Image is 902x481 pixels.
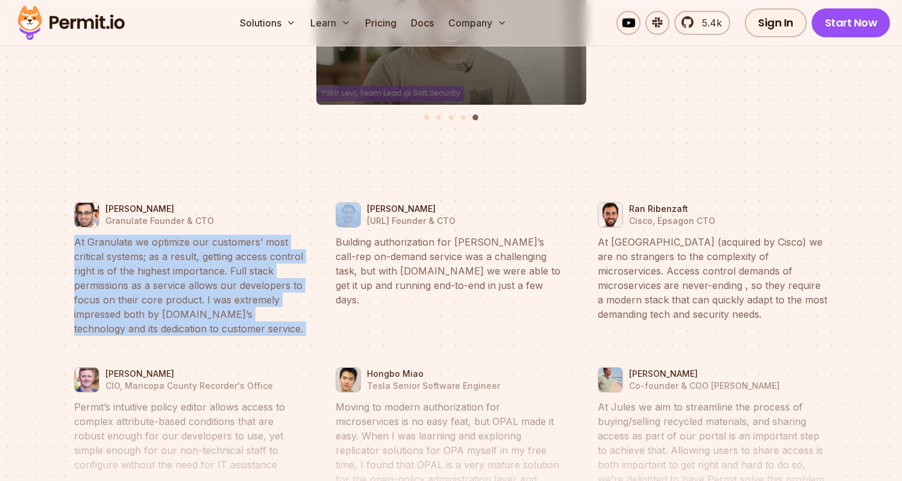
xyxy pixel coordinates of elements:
a: Docs [406,11,439,35]
ul: Select a slide to show [66,104,837,122]
button: Go to slide 5 [472,114,478,120]
p: Tesla Senior Software Engineer [367,380,500,392]
p: [PERSON_NAME] [367,203,456,215]
p: [URL] Founder & CTO [367,215,456,227]
a: Start Now [812,8,891,37]
button: Company [443,11,512,35]
p: [PERSON_NAME] [105,368,273,380]
img: Nate Young | CIO, Maricopa County Recorder's Office [75,364,99,396]
button: Go to slide 3 [449,115,454,120]
a: Sign In [745,8,807,37]
p: [PERSON_NAME] [629,368,780,380]
img: Permit logo [12,2,130,43]
img: Jean Philippe Boul | Co-founder & COO Jules AI [598,364,622,396]
span: 5.4k [695,16,722,30]
a: Pricing [360,11,401,35]
p: Ran Ribenzaft [629,203,715,215]
img: Matan Bakshi | Buzzer.ai Founder & CTO [336,199,360,231]
button: Learn [305,11,355,35]
p: Granulate Founder & CTO [105,215,214,227]
p: Hongbo Miao [367,368,500,380]
img: Tal Saiag | Granulate Founder & CTO [75,199,99,231]
p: CIO, Maricopa County Recorder's Office [105,380,273,392]
button: Go to slide 4 [461,115,466,120]
p: Co-founder & COO [PERSON_NAME] [629,380,780,392]
button: Go to slide 2 [436,115,441,120]
button: Solutions [235,11,301,35]
a: 5.4k [674,11,730,35]
p: Cisco, Epsagon CTO [629,215,715,227]
blockquote: At Granulate we optimize our customers’ most critical systems; as a result, getting access contro... [74,235,305,336]
button: Go to slide 1 [424,115,429,120]
img: Ran Ribenzaft | Cisco, Epsagon CTO [598,199,622,231]
blockquote: Permit’s intuitive policy editor allows access to complex attribute-based conditions that are rob... [74,400,305,472]
blockquote: At [GEOGRAPHIC_DATA] (acquired by Cisco) we are no strangers to the complexity of microservices. ... [598,235,828,321]
p: [PERSON_NAME] [105,203,214,215]
blockquote: Building authorization for [PERSON_NAME]’s call-rep on-demand service was a challenging task, but... [336,235,566,307]
img: Hongbo Miao | Tesla Senior Software Engineer [336,364,360,396]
